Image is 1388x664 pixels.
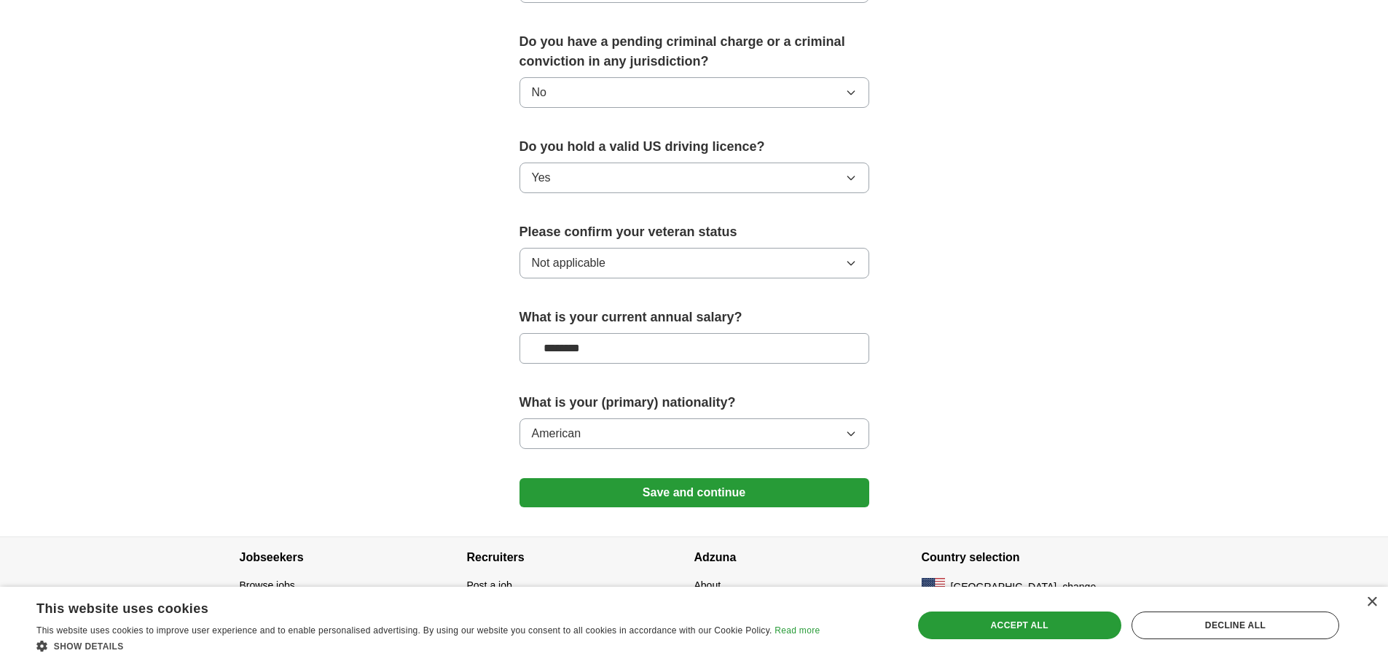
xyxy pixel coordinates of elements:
[519,32,869,71] label: Do you have a pending criminal charge or a criminal conviction in any jurisdiction?
[775,625,820,636] a: Read more, opens a new window
[240,579,295,591] a: Browse jobs
[532,84,546,101] span: No
[951,579,1057,595] span: [GEOGRAPHIC_DATA]
[922,537,1149,578] h4: Country selection
[532,254,605,272] span: Not applicable
[36,625,772,636] span: This website uses cookies to improve user experience and to enable personalised advertising. By u...
[1132,612,1339,639] div: Decline all
[519,77,869,108] button: No
[532,169,551,187] span: Yes
[922,578,945,595] img: US flag
[1062,579,1096,595] button: change
[519,248,869,278] button: Not applicable
[519,393,869,413] label: What is your (primary) nationality?
[519,418,869,449] button: American
[36,638,820,653] div: Show details
[694,579,721,591] a: About
[532,425,581,442] span: American
[467,579,512,591] a: Post a job
[918,612,1121,639] div: Accept all
[519,163,869,193] button: Yes
[519,308,869,327] label: What is your current annual salary?
[54,641,124,652] span: Show details
[519,478,869,507] button: Save and continue
[1366,597,1377,608] div: Close
[519,222,869,242] label: Please confirm your veteran status
[519,137,869,157] label: Do you hold a valid US driving licence?
[36,595,783,617] div: This website uses cookies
